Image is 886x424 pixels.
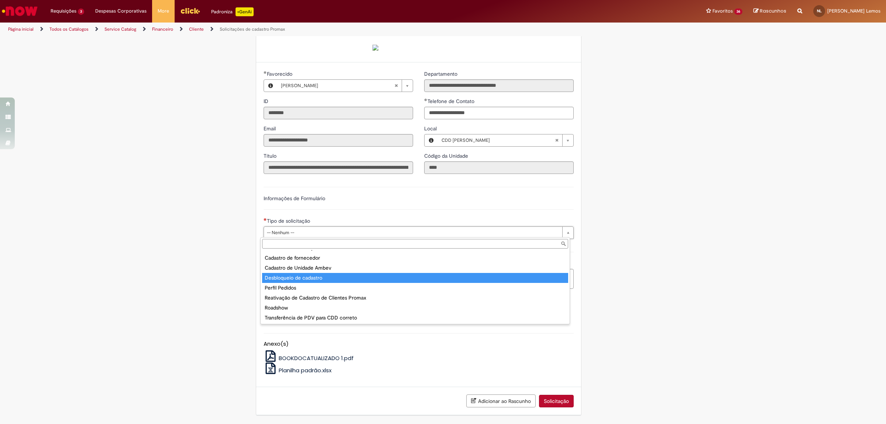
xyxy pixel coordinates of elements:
ul: Tipo de solicitação [261,250,570,324]
div: Transferência de PDV para CDD correto [262,313,568,323]
div: Perfil Pedidos [262,283,568,293]
div: Cadastro de fornecedor [262,253,568,263]
div: Roadshow [262,303,568,313]
div: Cadastro de Unidade Ambev [262,263,568,273]
div: Desbloqueio de cadastro [262,273,568,283]
div: Reativação de Cadastro de Clientes Promax [262,293,568,303]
